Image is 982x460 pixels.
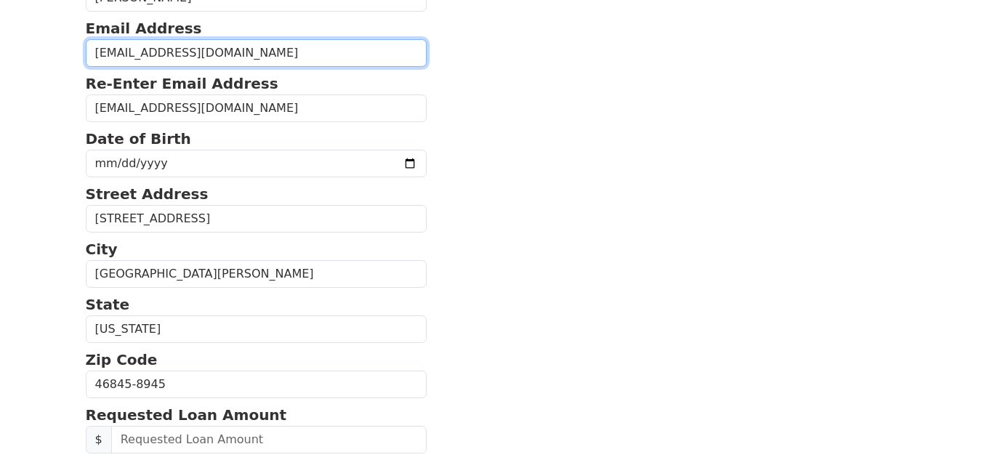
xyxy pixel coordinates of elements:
[86,406,287,424] strong: Requested Loan Amount
[86,426,112,453] span: $
[86,241,118,258] strong: City
[86,94,427,122] input: Re-Enter Email Address
[86,39,427,67] input: Email Address
[86,351,158,368] strong: Zip Code
[111,426,427,453] input: Requested Loan Amount
[86,296,130,313] strong: State
[86,20,202,37] strong: Email Address
[86,260,427,288] input: City
[86,185,209,203] strong: Street Address
[86,371,427,398] input: Zip Code
[86,75,278,92] strong: Re-Enter Email Address
[86,130,191,148] strong: Date of Birth
[86,205,427,233] input: Street Address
